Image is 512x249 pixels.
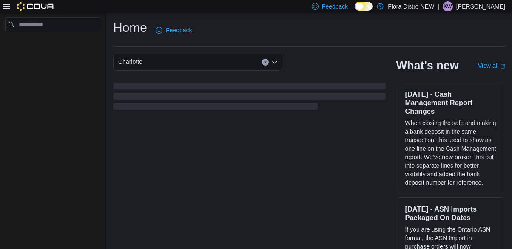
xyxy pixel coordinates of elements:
nav: Complex example [5,33,100,53]
p: Flora Distro NEW [388,1,434,11]
span: KW [444,1,452,11]
input: Dark Mode [355,2,373,11]
span: Feedback [322,2,348,11]
button: Open list of options [271,59,278,66]
p: When closing the safe and making a bank deposit in the same transaction, this used to show as one... [405,119,496,187]
span: Loading [113,84,386,112]
h2: What's new [396,59,458,72]
h3: [DATE] - ASN Imports Packaged On Dates [405,205,496,222]
span: Charlotte [118,57,142,67]
p: | [438,1,439,11]
p: [PERSON_NAME] [456,1,505,11]
svg: External link [500,64,505,69]
h1: Home [113,19,147,36]
span: Feedback [166,26,192,34]
button: Clear input [262,59,269,66]
div: Kenedi Walker [443,1,453,11]
a: Feedback [152,22,195,39]
h3: [DATE] - Cash Management Report Changes [405,90,496,115]
img: Cova [17,2,55,11]
a: View allExternal link [478,62,505,69]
